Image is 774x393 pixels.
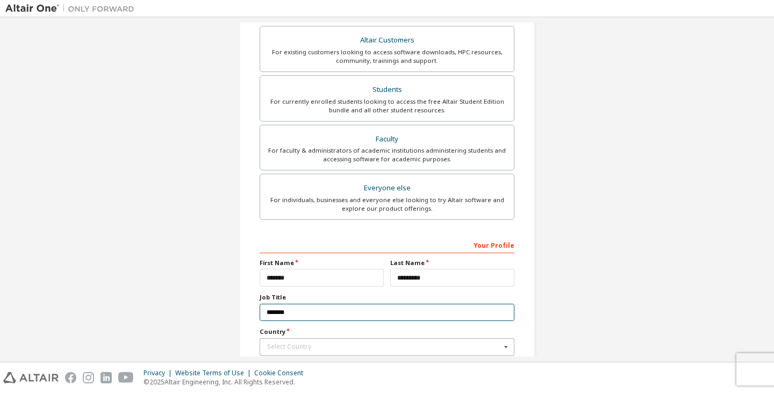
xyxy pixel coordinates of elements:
div: For currently enrolled students looking to access the free Altair Student Edition bundle and all ... [267,97,507,115]
div: Faculty [267,132,507,147]
p: © 2025 Altair Engineering, Inc. All Rights Reserved. [144,377,310,387]
div: Altair Customers [267,33,507,48]
img: Altair One [5,3,140,14]
div: For individuals, businesses and everyone else looking to try Altair software and explore our prod... [267,196,507,213]
div: Website Terms of Use [175,369,254,377]
label: Country [260,327,514,336]
label: Job Title [260,293,514,302]
div: Privacy [144,369,175,377]
img: linkedin.svg [101,372,112,383]
img: facebook.svg [65,372,76,383]
img: altair_logo.svg [3,372,59,383]
img: youtube.svg [118,372,134,383]
div: For existing customers looking to access software downloads, HPC resources, community, trainings ... [267,48,507,65]
div: Your Profile [260,236,514,253]
img: instagram.svg [83,372,94,383]
div: Select Country [267,344,501,350]
div: Cookie Consent [254,369,310,377]
div: For faculty & administrators of academic institutions administering students and accessing softwa... [267,146,507,163]
label: Last Name [390,259,514,267]
div: Everyone else [267,181,507,196]
div: Students [267,82,507,97]
label: First Name [260,259,384,267]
